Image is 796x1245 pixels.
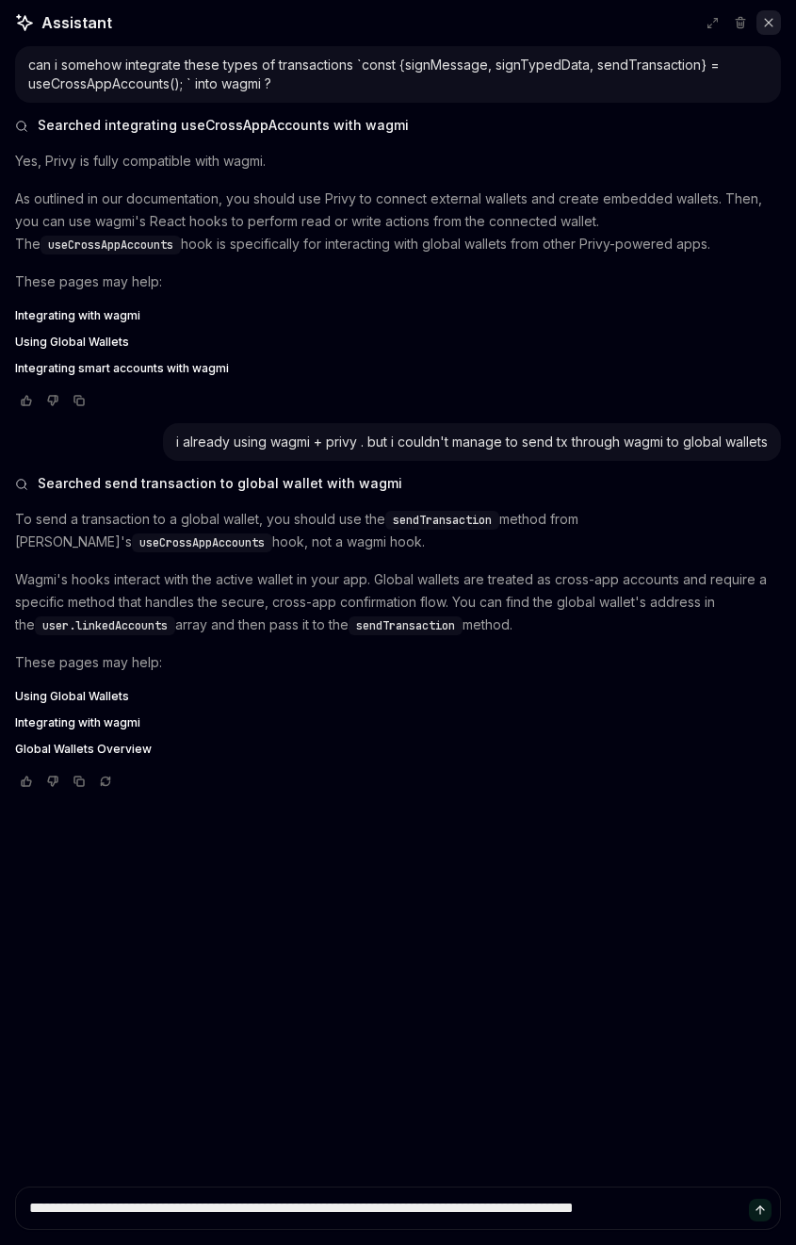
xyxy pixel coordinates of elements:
span: Using Global Wallets [15,335,129,350]
div: i already using wagmi + privy . but i couldn't manage to send tx through wagmi to global wallets [176,433,768,451]
p: These pages may help: [15,651,781,674]
a: Integrating with wagmi [15,715,781,730]
button: Searched send transaction to global wallet with wagmi [15,474,781,493]
span: Assistant [41,11,112,34]
span: useCrossAppAccounts [139,535,265,550]
button: Searched integrating useCrossAppAccounts with wagmi [15,116,781,135]
span: sendTransaction [356,618,455,633]
p: Yes, Privy is fully compatible with wagmi. [15,150,781,172]
p: To send a transaction to a global wallet, you should use the method from [PERSON_NAME]'s hook, no... [15,508,781,553]
span: useCrossAppAccounts [48,238,173,253]
span: Integrating smart accounts with wagmi [15,361,229,376]
span: Searched integrating useCrossAppAccounts with wagmi [38,116,409,135]
span: user.linkedAccounts [42,618,168,633]
a: Global Wallets Overview [15,742,781,757]
a: Integrating with wagmi [15,308,781,323]
span: Using Global Wallets [15,689,129,704]
div: can i somehow integrate these types of transactions `const {signMessage, signTypedData, sendTrans... [28,56,768,93]
span: Integrating with wagmi [15,308,140,323]
span: Global Wallets Overview [15,742,152,757]
a: Using Global Wallets [15,335,781,350]
p: Wagmi's hooks interact with the active wallet in your app. Global wallets are treated as cross-ap... [15,568,781,636]
button: Send message [749,1199,772,1221]
span: Integrating with wagmi [15,715,140,730]
span: sendTransaction [393,513,492,528]
a: Using Global Wallets [15,689,781,704]
span: Searched send transaction to global wallet with wagmi [38,474,402,493]
a: Integrating smart accounts with wagmi [15,361,781,376]
p: As outlined in our documentation, you should use Privy to connect external wallets and create emb... [15,188,781,255]
p: These pages may help: [15,270,781,293]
